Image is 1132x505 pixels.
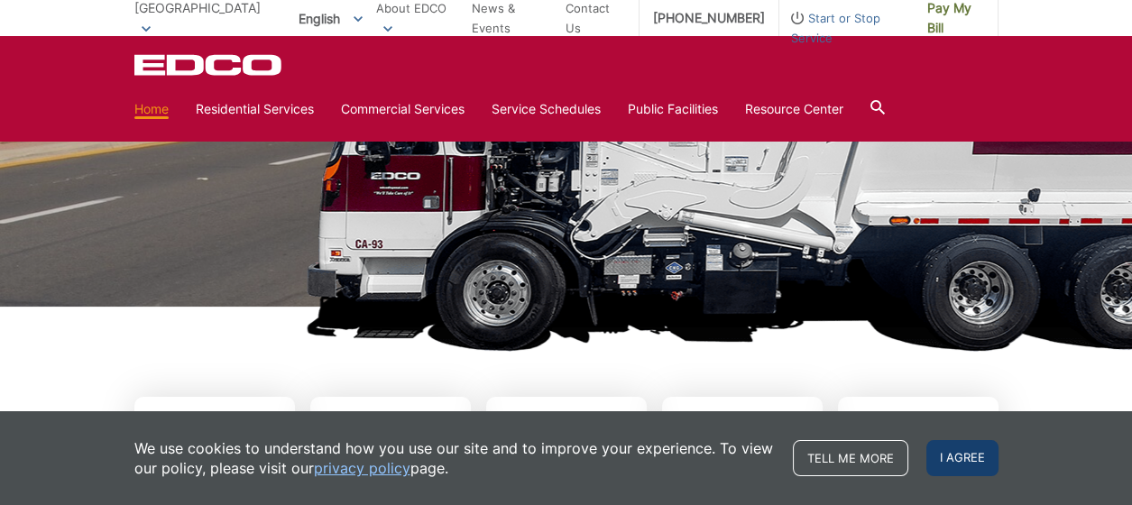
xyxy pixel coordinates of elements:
p: We use cookies to understand how you use our site and to improve your experience. To view our pol... [134,438,775,478]
a: Residential Services [196,99,314,119]
a: Public Facilities [628,99,718,119]
a: Commercial Services [341,99,465,119]
a: Home [134,99,169,119]
a: EDCD logo. Return to the homepage. [134,54,284,76]
a: Tell me more [793,440,908,476]
span: English [285,4,376,33]
a: Resource Center [745,99,843,119]
a: privacy policy [314,458,410,478]
a: Service Schedules [492,99,601,119]
span: I agree [926,440,999,476]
